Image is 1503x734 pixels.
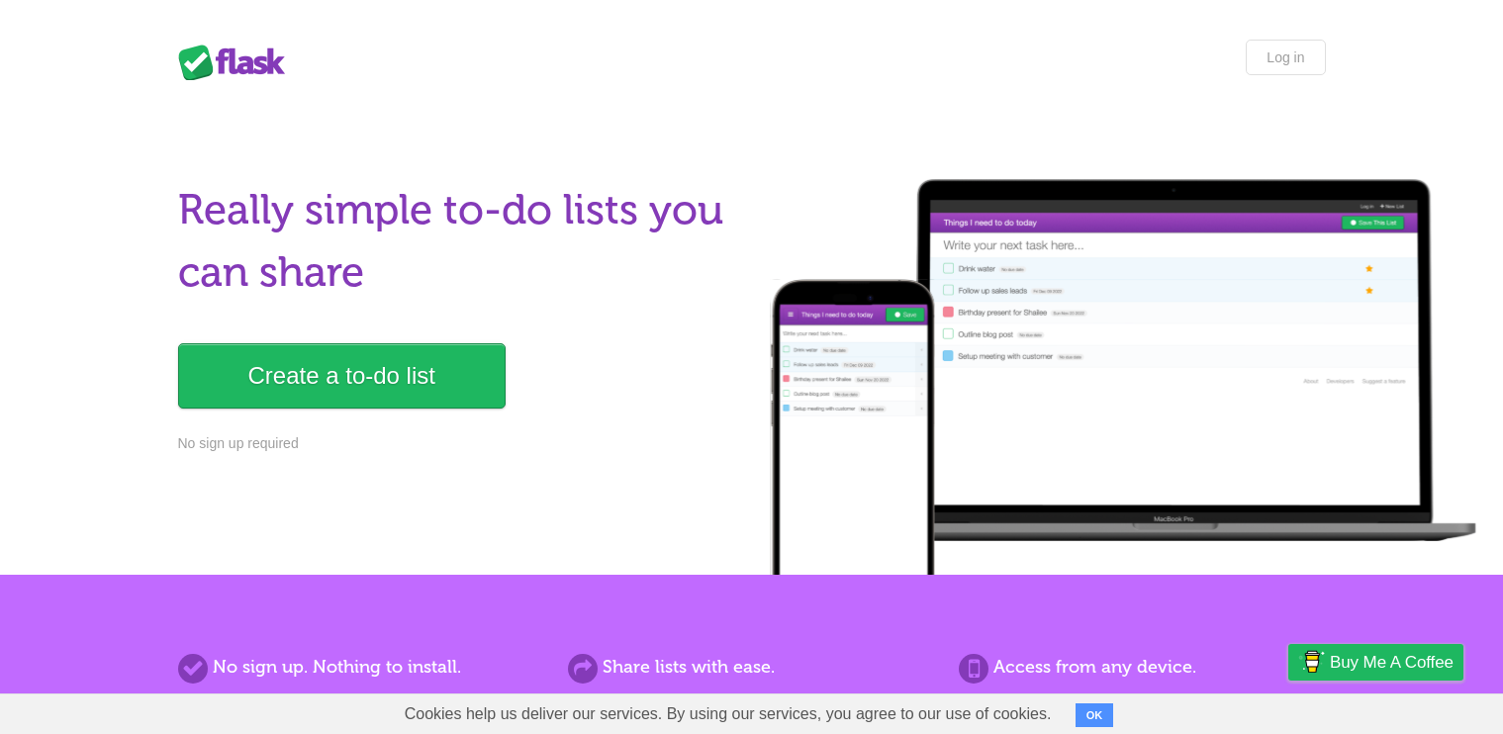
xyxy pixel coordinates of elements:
[959,654,1325,681] h2: Access from any device.
[1330,645,1454,680] span: Buy me a coffee
[178,179,740,304] h1: Really simple to-do lists you can share
[1288,644,1463,681] a: Buy me a coffee
[1076,703,1114,727] button: OK
[385,694,1072,734] span: Cookies help us deliver our services. By using our services, you agree to our use of cookies.
[178,654,544,681] h2: No sign up. Nothing to install.
[568,654,934,681] h2: Share lists with ease.
[178,343,506,409] a: Create a to-do list
[1246,40,1325,75] a: Log in
[178,433,740,454] p: No sign up required
[1298,645,1325,679] img: Buy me a coffee
[178,45,297,80] div: Flask Lists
